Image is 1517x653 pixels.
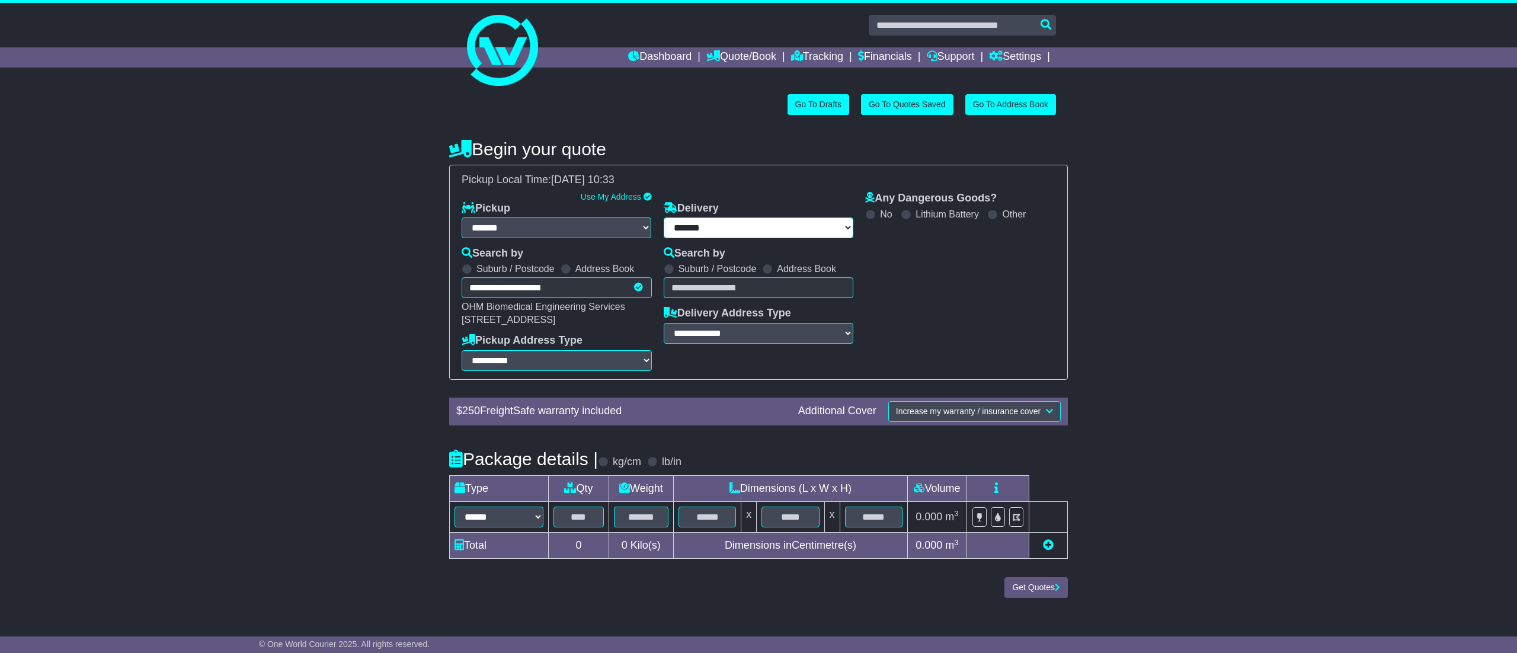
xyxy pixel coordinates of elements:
td: x [824,501,840,533]
label: Delivery Address Type [664,307,791,320]
div: Additional Cover [792,405,882,418]
span: m [945,511,959,523]
a: Use My Address [581,192,641,201]
span: Increase my warranty / insurance cover [896,406,1041,416]
td: Total [450,533,549,559]
label: Pickup [462,202,510,215]
label: Any Dangerous Goods? [865,192,997,205]
a: Support [927,47,975,68]
a: Go To Quotes Saved [861,94,953,115]
label: Pickup Address Type [462,334,583,347]
label: kg/cm [613,456,641,469]
label: Search by [462,247,523,260]
label: Delivery [664,202,719,215]
label: Other [1002,209,1026,220]
td: 0 [549,533,609,559]
sup: 3 [954,538,959,547]
span: © One World Courier 2025. All rights reserved. [259,639,430,649]
span: [DATE] 10:33 [551,174,615,185]
td: Weight [609,475,673,501]
a: Tracking [791,47,843,68]
div: $ FreightSafe warranty included [450,405,792,418]
a: Go To Drafts [788,94,849,115]
sup: 3 [954,509,959,518]
label: Address Book [575,263,635,274]
a: Settings [989,47,1041,68]
span: m [945,539,959,551]
label: Lithium Battery [916,209,979,220]
button: Get Quotes [1004,577,1068,598]
label: Suburb / Postcode [476,263,555,274]
a: Dashboard [628,47,692,68]
td: Kilo(s) [609,533,673,559]
td: Dimensions (L x W x H) [673,475,907,501]
label: Search by [664,247,725,260]
a: Quote/Book [706,47,776,68]
span: OHM Biomedical Engineering Services [462,302,625,312]
label: Suburb / Postcode [679,263,757,274]
span: 0 [622,539,628,551]
label: No [880,209,892,220]
td: Volume [907,475,966,501]
span: 250 [462,405,480,417]
span: 0.000 [916,511,942,523]
td: Type [450,475,549,501]
h4: Package details | [449,449,598,469]
span: [STREET_ADDRESS] [462,315,555,325]
div: Pickup Local Time: [456,174,1061,187]
a: Add new item [1043,539,1054,551]
a: Go To Address Book [965,94,1056,115]
label: Address Book [777,263,836,274]
label: lb/in [662,456,681,469]
td: Dimensions in Centimetre(s) [673,533,907,559]
td: Qty [549,475,609,501]
button: Increase my warranty / insurance cover [888,401,1061,422]
h4: Begin your quote [449,139,1068,159]
a: Financials [858,47,912,68]
td: x [741,501,757,533]
span: 0.000 [916,539,942,551]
